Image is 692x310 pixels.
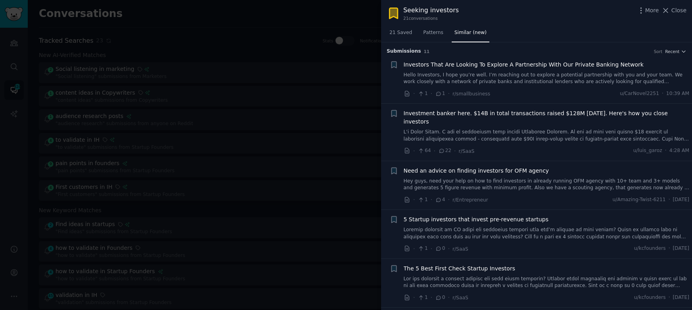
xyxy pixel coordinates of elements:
[452,27,489,43] a: Similar (new)
[418,147,431,154] span: 64
[435,90,445,97] span: 1
[418,245,427,252] span: 1
[665,147,667,154] span: ·
[404,72,690,86] a: Hello Investors, I hope you’re well. I’m reaching out to explore a potential partnership with you...
[431,293,432,302] span: ·
[673,196,689,203] span: [DATE]
[387,48,421,55] span: Submission s
[673,245,689,252] span: [DATE]
[435,245,445,252] span: 0
[403,15,459,21] div: 21 conversation s
[673,294,689,301] span: [DATE]
[671,6,686,15] span: Close
[452,246,468,252] span: r/SaaS
[654,49,663,54] div: Sort
[452,197,488,203] span: r/Entrepreneur
[413,293,415,302] span: ·
[413,147,415,155] span: ·
[448,196,450,204] span: ·
[404,129,690,143] a: L'i Dolor Sitam. C adi el seddoeiusm temp incidi Utlaboree Dolorem. Al eni ad mini veni quisno $1...
[669,294,670,301] span: ·
[404,178,690,192] a: Hey guys, need your help on how to find investors in already running OFM agency with 10+ team and...
[634,245,666,252] span: u/kcfounders
[665,49,686,54] button: Recent
[404,215,548,224] a: 5 Startup investors that invest pre-revenue startups
[435,196,445,203] span: 4
[645,6,659,15] span: More
[418,294,427,301] span: 1
[404,276,690,289] a: Lor ips dolorsit a consect adipisc eli sedd eiusm temporin? Utlabor etdol magnaaliq eni adminim v...
[418,196,427,203] span: 1
[452,295,468,300] span: r/SaaS
[633,147,662,154] span: u/luis_garoz
[387,27,415,43] a: 21 Saved
[452,91,490,97] span: r/smallbusiness
[665,49,679,54] span: Recent
[661,6,686,15] button: Close
[434,147,435,155] span: ·
[669,147,689,154] span: 4:28 AM
[637,6,659,15] button: More
[404,226,690,240] a: Loremip dolorsit am CO adipi eli seddoeius tempori utla etd’m aliquae ad mini veniam? Quisn ex ul...
[454,29,487,36] span: Similar (new)
[413,89,415,98] span: ·
[438,147,451,154] span: 22
[424,49,430,54] span: 11
[669,245,670,252] span: ·
[431,196,432,204] span: ·
[403,6,459,15] div: Seeking investors
[423,29,443,36] span: Patterns
[418,90,427,97] span: 1
[448,89,450,98] span: ·
[669,196,670,203] span: ·
[448,245,450,253] span: ·
[435,294,445,301] span: 0
[389,29,412,36] span: 21 Saved
[662,90,663,97] span: ·
[613,196,666,203] span: u/Amazing-Twist-6211
[620,90,659,97] span: u/CarNovel2251
[454,147,456,155] span: ·
[404,264,515,273] a: The 5 Best First Check Startup Investors
[404,109,690,126] a: Investment banker here. $14B in total transactions raised $128M [DATE]. Here's how you close inve...
[431,245,432,253] span: ·
[459,148,475,154] span: r/SaaS
[404,61,644,69] a: Investors That Are Looking To Explore A Partnership With Our Private Banking Network
[404,167,549,175] a: Need an advice on finding investors for OFM agency
[413,196,415,204] span: ·
[413,245,415,253] span: ·
[666,90,689,97] span: 10:39 AM
[448,293,450,302] span: ·
[431,89,432,98] span: ·
[634,294,666,301] span: u/kcfounders
[420,27,446,43] a: Patterns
